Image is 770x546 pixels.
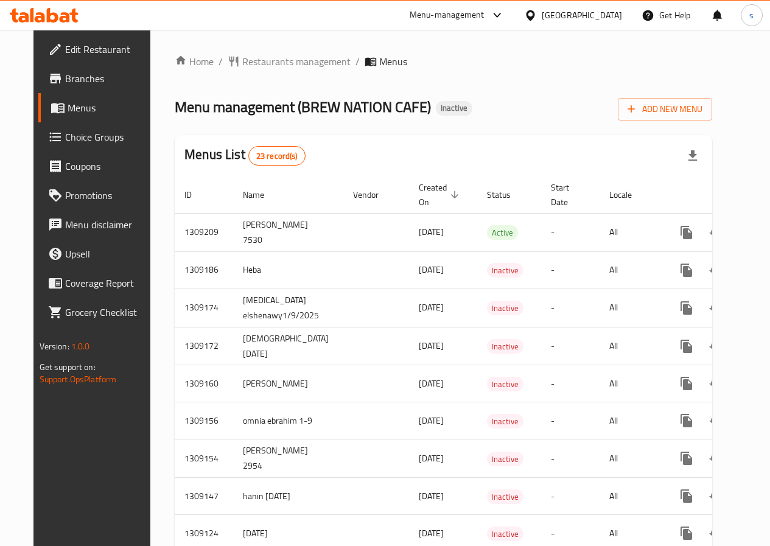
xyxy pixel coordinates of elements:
button: Change Status [701,444,730,473]
span: Menus [68,100,152,115]
a: Menus [38,93,162,122]
td: All [600,402,662,439]
td: 1309160 [175,365,233,402]
span: [DATE] [419,488,444,504]
a: Promotions [38,181,162,210]
span: Inactive [487,527,523,541]
a: Home [175,54,214,69]
span: 23 record(s) [249,150,305,162]
td: [PERSON_NAME] 7530 [233,213,343,251]
button: Change Status [701,256,730,285]
div: Inactive [487,263,523,278]
span: [DATE] [419,376,444,391]
td: 1309156 [175,402,233,439]
div: Inactive [487,377,523,391]
div: Export file [678,141,707,170]
td: All [600,439,662,478]
button: more [672,256,701,285]
td: 1309154 [175,439,233,478]
span: Upsell [65,247,152,261]
span: Inactive [487,452,523,466]
span: Promotions [65,188,152,203]
div: Inactive [436,101,472,116]
div: Inactive [487,452,523,466]
td: omnia ebrahim 1-9 [233,402,343,439]
span: [DATE] [419,525,444,541]
button: Change Status [701,481,730,511]
td: - [541,213,600,251]
span: [DATE] [419,338,444,354]
span: Vendor [353,187,394,202]
span: Edit Restaurant [65,42,152,57]
span: Name [243,187,280,202]
button: Add New Menu [618,98,712,121]
span: Grocery Checklist [65,305,152,320]
td: [PERSON_NAME] [233,365,343,402]
button: Change Status [701,406,730,435]
a: Edit Restaurant [38,35,162,64]
span: Inactive [487,415,523,429]
td: All [600,213,662,251]
button: more [672,444,701,473]
li: / [219,54,223,69]
button: Change Status [701,218,730,247]
button: more [672,293,701,323]
div: Active [487,225,518,240]
span: Restaurants management [242,54,351,69]
button: more [672,481,701,511]
a: Menu disclaimer [38,210,162,239]
td: All [600,478,662,515]
div: Inactive [487,489,523,504]
td: - [541,365,600,402]
span: [DATE] [419,299,444,315]
span: [DATE] [419,413,444,429]
td: 1309174 [175,289,233,327]
span: Menu management ( BREW NATION CAFE ) [175,93,431,121]
span: Coverage Report [65,276,152,290]
span: Menus [379,54,407,69]
span: Version: [40,338,69,354]
span: Active [487,226,518,240]
button: Change Status [701,369,730,398]
span: Inactive [436,103,472,113]
td: All [600,251,662,289]
span: Coupons [65,159,152,173]
td: - [541,327,600,365]
td: 1309147 [175,478,233,515]
td: 1309209 [175,213,233,251]
button: more [672,406,701,435]
h2: Menus List [184,145,305,166]
span: Inactive [487,340,523,354]
span: Inactive [487,377,523,391]
td: - [541,289,600,327]
td: 1309172 [175,327,233,365]
span: Created On [419,180,463,209]
a: Grocery Checklist [38,298,162,327]
div: Menu-management [410,8,485,23]
span: 1.0.0 [71,338,90,354]
span: Get support on: [40,359,96,375]
td: - [541,478,600,515]
a: Choice Groups [38,122,162,152]
div: [GEOGRAPHIC_DATA] [542,9,622,22]
div: Inactive [487,339,523,354]
span: ID [184,187,208,202]
a: Upsell [38,239,162,268]
span: [DATE] [419,224,444,240]
span: [DATE] [419,262,444,278]
button: Change Status [701,332,730,361]
button: Change Status [701,293,730,323]
span: Status [487,187,527,202]
nav: breadcrumb [175,54,712,69]
a: Coverage Report [38,268,162,298]
a: Support.OpsPlatform [40,371,117,387]
span: Menu disclaimer [65,217,152,232]
td: - [541,439,600,478]
td: hanin [DATE] [233,478,343,515]
li: / [355,54,360,69]
span: Branches [65,71,152,86]
div: Inactive [487,414,523,429]
span: Inactive [487,301,523,315]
